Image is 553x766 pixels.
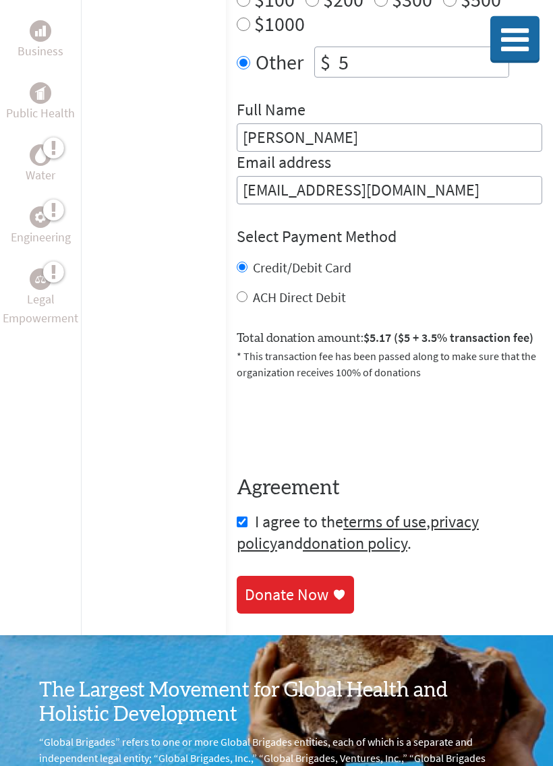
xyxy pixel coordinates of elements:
[35,276,46,284] img: Legal Empowerment
[237,152,331,177] label: Email address
[35,212,46,223] img: Engineering
[26,145,55,185] a: WaterWater
[253,289,346,306] label: ACH Direct Debit
[237,227,542,248] h4: Select Payment Method
[363,330,533,346] span: $5.17 ($5 + 3.5% transaction fee)
[237,512,479,554] a: privacy policy
[253,260,351,276] label: Credit/Debit Card
[343,512,426,533] a: terms of use
[237,397,442,450] iframe: reCAPTCHA
[30,83,51,105] div: Public Health
[39,679,514,728] h3: The Largest Movement for Global Health and Holistic Development
[245,585,328,606] div: Donate Now
[35,26,46,37] img: Business
[26,167,55,185] p: Water
[11,229,71,247] p: Engineering
[315,48,336,78] div: $
[35,87,46,100] img: Public Health
[3,269,78,328] a: Legal EmpowermentLegal Empowerment
[11,207,71,247] a: EngineeringEngineering
[237,177,542,205] input: Your Email
[237,577,354,614] a: Donate Now
[30,21,51,42] div: Business
[30,145,51,167] div: Water
[30,207,51,229] div: Engineering
[256,47,303,78] label: Other
[30,269,51,291] div: Legal Empowerment
[18,21,63,61] a: BusinessBusiness
[336,48,508,78] input: Enter Amount
[3,291,78,328] p: Legal Empowerment
[18,42,63,61] p: Business
[237,349,542,381] p: * This transaction fee has been passed along to make sure that the organization receives 100% of ...
[237,124,542,152] input: Enter Full Name
[237,100,305,124] label: Full Name
[35,148,46,163] img: Water
[6,83,75,123] a: Public HealthPublic Health
[237,512,479,554] span: I agree to the , and .
[254,11,305,37] label: $1000
[237,329,533,349] label: Total donation amount:
[6,105,75,123] p: Public Health
[303,533,407,554] a: donation policy
[237,477,542,501] h4: Agreement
